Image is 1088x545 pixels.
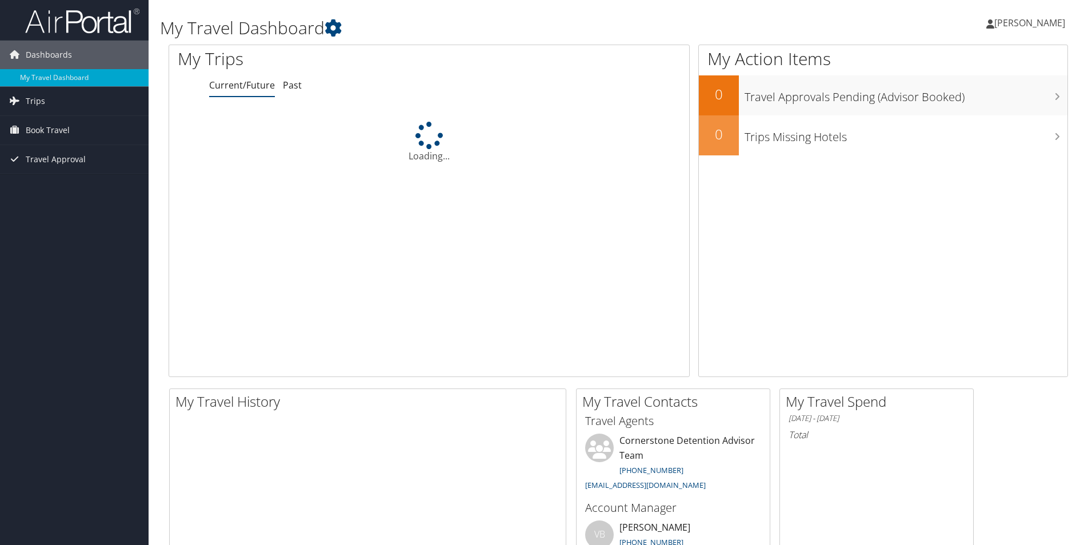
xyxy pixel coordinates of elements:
[789,413,965,424] h6: [DATE] - [DATE]
[585,413,761,429] h3: Travel Agents
[699,47,1067,71] h1: My Action Items
[26,116,70,145] span: Book Travel
[26,145,86,174] span: Travel Approval
[582,392,770,411] h2: My Travel Contacts
[169,122,689,163] div: Loading...
[699,75,1067,115] a: 0Travel Approvals Pending (Advisor Booked)
[745,123,1067,145] h3: Trips Missing Hotels
[209,79,275,91] a: Current/Future
[160,16,771,40] h1: My Travel Dashboard
[789,428,965,441] h6: Total
[283,79,302,91] a: Past
[745,83,1067,105] h3: Travel Approvals Pending (Advisor Booked)
[699,85,739,104] h2: 0
[579,434,767,495] li: Cornerstone Detention Advisor Team
[175,392,566,411] h2: My Travel History
[585,480,706,490] a: [EMAIL_ADDRESS][DOMAIN_NAME]
[994,17,1065,29] span: [PERSON_NAME]
[699,115,1067,155] a: 0Trips Missing Hotels
[26,41,72,69] span: Dashboards
[585,500,761,516] h3: Account Manager
[699,125,739,144] h2: 0
[786,392,973,411] h2: My Travel Spend
[26,87,45,115] span: Trips
[986,6,1077,40] a: [PERSON_NAME]
[178,47,464,71] h1: My Trips
[25,7,139,34] img: airportal-logo.png
[619,465,683,475] a: [PHONE_NUMBER]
